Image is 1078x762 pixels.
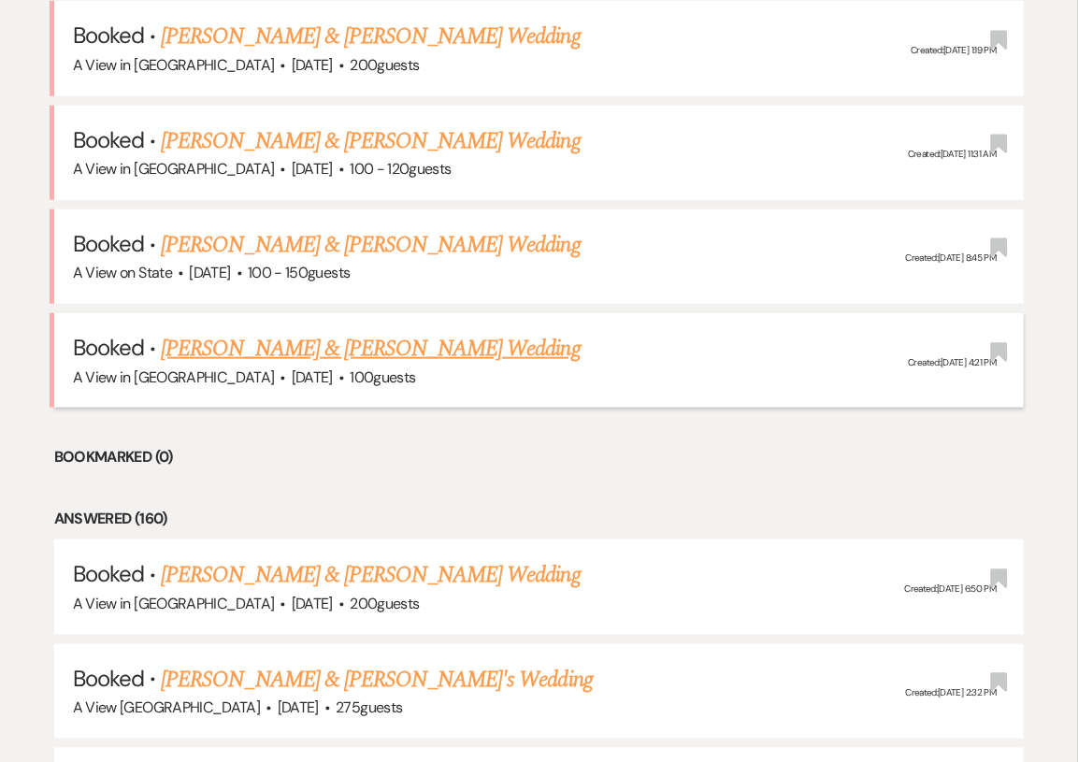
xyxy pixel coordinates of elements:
[73,594,275,613] span: A View in [GEOGRAPHIC_DATA]
[908,356,996,368] span: Created: [DATE] 4:21 PM
[350,159,451,179] span: 100 - 120 guests
[350,367,415,387] span: 100 guests
[73,664,144,693] span: Booked
[73,21,144,50] span: Booked
[161,124,580,158] a: [PERSON_NAME] & [PERSON_NAME] Wedding
[161,332,580,366] a: [PERSON_NAME] & [PERSON_NAME] Wedding
[350,594,419,613] span: 200 guests
[73,559,144,588] span: Booked
[278,697,319,717] span: [DATE]
[905,252,996,265] span: Created: [DATE] 8:45 PM
[292,159,333,179] span: [DATE]
[54,507,1025,531] li: Answered (160)
[73,367,275,387] span: A View in [GEOGRAPHIC_DATA]
[73,697,261,717] span: A View [GEOGRAPHIC_DATA]
[161,558,580,592] a: [PERSON_NAME] & [PERSON_NAME] Wedding
[336,697,402,717] span: 275 guests
[905,686,996,698] span: Created: [DATE] 2:32 PM
[54,445,1025,469] li: Bookmarked (0)
[904,582,996,595] span: Created: [DATE] 6:50 PM
[911,44,996,56] span: Created: [DATE] 1:19 PM
[292,55,333,75] span: [DATE]
[292,367,333,387] span: [DATE]
[73,55,275,75] span: A View in [GEOGRAPHIC_DATA]
[189,263,230,282] span: [DATE]
[73,229,144,258] span: Booked
[908,148,996,160] span: Created: [DATE] 11:31 AM
[292,594,333,613] span: [DATE]
[161,20,580,53] a: [PERSON_NAME] & [PERSON_NAME] Wedding
[350,55,419,75] span: 200 guests
[248,263,350,282] span: 100 - 150 guests
[161,663,593,697] a: [PERSON_NAME] & [PERSON_NAME]'s Wedding
[73,263,172,282] span: A View on State
[73,333,144,362] span: Booked
[161,228,580,262] a: [PERSON_NAME] & [PERSON_NAME] Wedding
[73,125,144,154] span: Booked
[73,159,275,179] span: A View in [GEOGRAPHIC_DATA]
